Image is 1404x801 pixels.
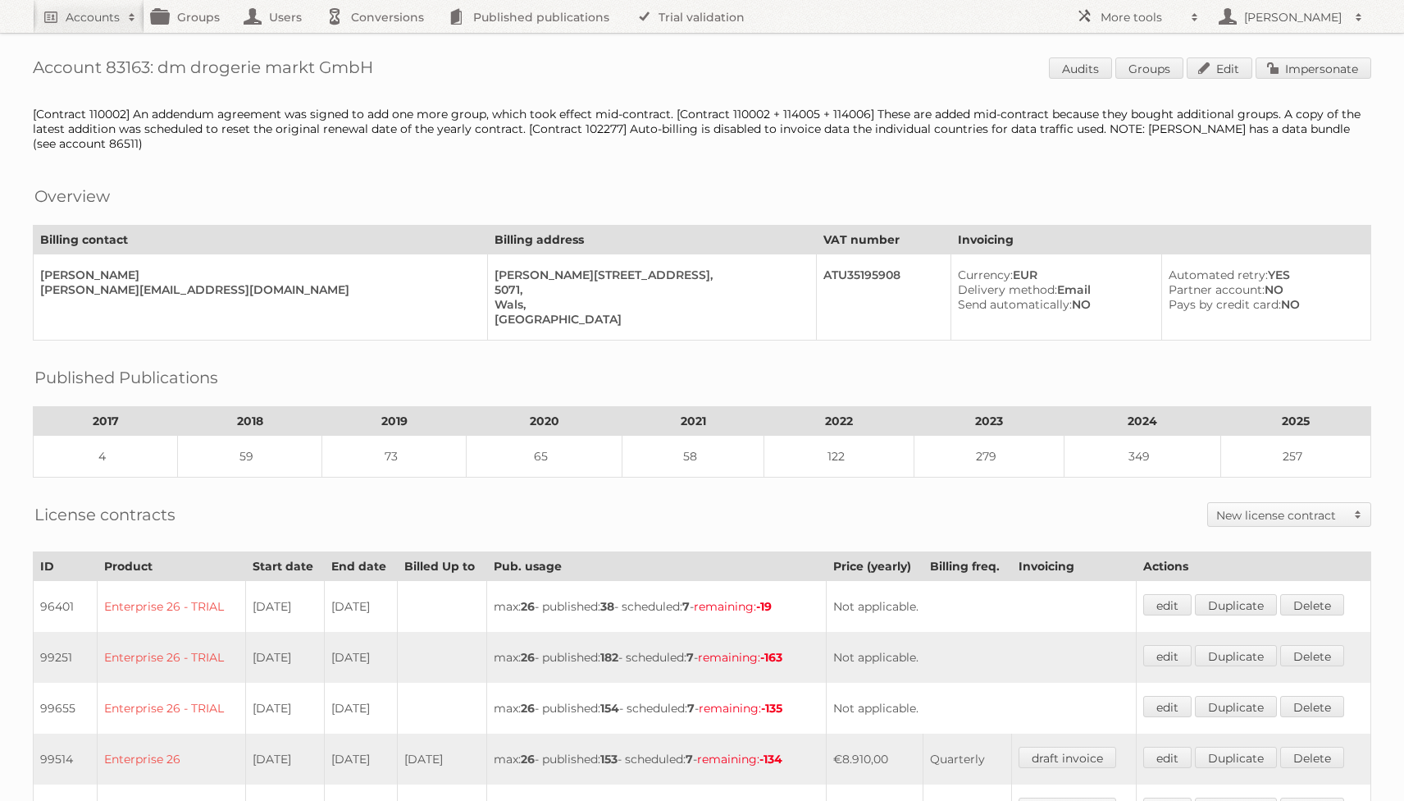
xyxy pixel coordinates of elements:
th: 2021 [622,407,764,436]
div: EUR [958,268,1149,282]
span: Automated retry: [1169,268,1268,282]
td: 99655 [34,683,98,734]
span: Currency: [958,268,1013,282]
td: 73 [322,436,467,478]
th: 2019 [322,407,467,436]
th: End date [325,552,398,581]
strong: 7 [687,701,695,716]
a: Audits [1049,57,1112,79]
div: [PERSON_NAME][STREET_ADDRESS], [495,268,803,282]
div: [PERSON_NAME] [40,268,474,282]
th: Billing contact [34,226,488,254]
div: Email [958,282,1149,297]
a: New license contract [1208,503,1370,526]
div: [PERSON_NAME][EMAIL_ADDRESS][DOMAIN_NAME] [40,282,474,297]
td: Not applicable. [826,581,1137,633]
span: remaining: [699,701,782,716]
a: draft invoice [1019,747,1116,768]
strong: -19 [756,599,772,614]
th: Pub. usage [487,552,827,581]
strong: 26 [521,599,535,614]
div: [Contract 110002] An addendum agreement was signed to add one more group, which took effect mid-c... [33,107,1371,151]
span: Pays by credit card: [1169,297,1281,312]
th: 2020 [467,407,622,436]
td: [DATE] [325,632,398,683]
th: Billed Up to [398,552,487,581]
td: [DATE] [325,581,398,633]
a: Impersonate [1256,57,1371,79]
strong: 7 [686,650,694,665]
th: Start date [246,552,325,581]
th: 2024 [1064,407,1220,436]
a: Duplicate [1195,594,1277,616]
div: NO [1169,297,1357,312]
a: Duplicate [1195,696,1277,717]
td: max: - published: - scheduled: - [487,734,827,785]
h2: Accounts [66,9,120,25]
strong: 38 [600,599,614,614]
th: Billing address [487,226,816,254]
th: Billing freq. [923,552,1012,581]
td: [DATE] [398,734,487,785]
th: 2017 [34,407,178,436]
td: Not applicable. [826,632,1137,683]
td: [DATE] [246,683,325,734]
span: Delivery method: [958,282,1057,297]
td: Enterprise 26 [98,734,246,785]
h2: Overview [34,184,110,208]
a: Duplicate [1195,747,1277,768]
td: [DATE] [246,581,325,633]
div: NO [958,297,1149,312]
h2: New license contract [1216,507,1346,524]
strong: 7 [686,752,693,767]
span: Send automatically: [958,297,1072,312]
th: Price (yearly) [826,552,923,581]
td: 59 [178,436,322,478]
strong: 153 [600,752,618,767]
div: NO [1169,282,1357,297]
td: [DATE] [325,683,398,734]
td: [DATE] [325,734,398,785]
td: 349 [1064,436,1220,478]
td: 99251 [34,632,98,683]
a: Delete [1280,594,1344,616]
a: Delete [1280,747,1344,768]
th: 2022 [764,407,914,436]
a: Delete [1280,696,1344,717]
th: Invoicing [950,226,1370,254]
th: Product [98,552,246,581]
td: 58 [622,436,764,478]
strong: 26 [521,701,535,716]
a: edit [1143,696,1192,717]
h2: Published Publications [34,365,218,390]
a: edit [1143,594,1192,616]
div: 5071, [495,282,803,297]
td: [DATE] [246,632,325,683]
td: 65 [467,436,622,478]
td: ATU35195908 [816,254,950,341]
td: Quarterly [923,734,1012,785]
th: 2018 [178,407,322,436]
th: ID [34,552,98,581]
td: 99514 [34,734,98,785]
th: 2023 [914,407,1064,436]
th: 2025 [1220,407,1370,436]
strong: 26 [521,650,535,665]
td: 122 [764,436,914,478]
a: Groups [1115,57,1183,79]
strong: 7 [682,599,690,614]
td: max: - published: - scheduled: - [487,632,827,683]
a: edit [1143,747,1192,768]
td: Not applicable. [826,683,1137,734]
h2: [PERSON_NAME] [1240,9,1347,25]
span: remaining: [698,650,782,665]
a: Duplicate [1195,645,1277,666]
td: 257 [1220,436,1370,478]
span: Toggle [1346,503,1370,526]
td: 279 [914,436,1064,478]
td: 4 [34,436,178,478]
td: 96401 [34,581,98,633]
span: Partner account: [1169,282,1265,297]
th: Actions [1137,552,1371,581]
span: remaining: [697,752,782,767]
